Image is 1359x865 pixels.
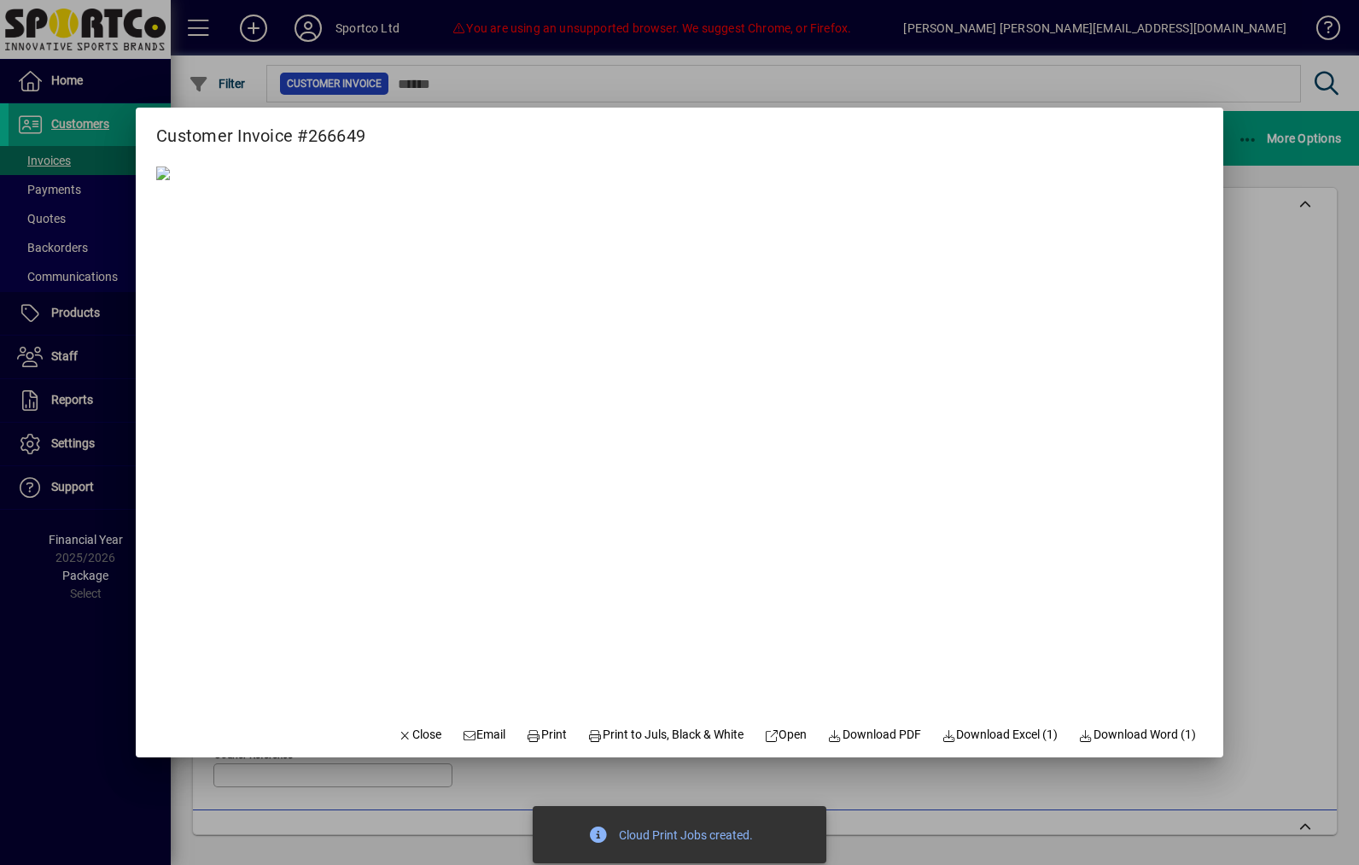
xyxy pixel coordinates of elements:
[580,720,750,751] button: Print to Juls, Black & White
[935,720,1065,751] button: Download Excel (1)
[1071,720,1203,751] button: Download Word (1)
[1078,726,1196,744] span: Download Word (1)
[764,726,808,744] span: Open
[397,726,441,744] span: Close
[136,108,386,149] h2: Customer Invoice #266649
[587,726,744,744] span: Print to Juls, Black & White
[757,720,814,751] a: Open
[942,726,1059,744] span: Download Excel (1)
[390,720,448,751] button: Close
[527,726,568,744] span: Print
[827,726,921,744] span: Download PDF
[619,827,753,847] div: Cloud Print Jobs created.
[455,720,513,751] button: Email
[820,720,928,751] a: Download PDF
[462,726,506,744] span: Email
[519,720,574,751] button: Print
